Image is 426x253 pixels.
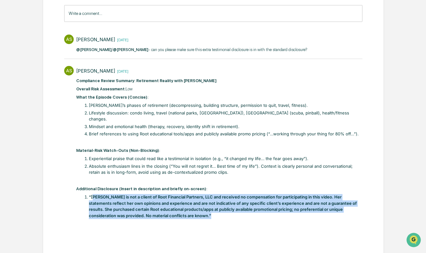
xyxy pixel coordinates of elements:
[76,87,126,91] strong: Overall Risk Assessment:
[76,78,217,83] strong: Compliance Review Summary: Retirement Reality with [PERSON_NAME]
[76,47,307,53] p: / - can you please make sure this extra testimonial disclosure is in with the standard disclosure?
[115,68,128,74] span: [DATE]
[6,81,11,86] div: 🖐️
[108,50,115,58] button: Start new chat
[22,55,80,60] div: We're available if you need us!
[115,37,128,42] span: [DATE]
[43,77,81,89] a: 🗄️Attestations
[76,36,115,42] div: [PERSON_NAME]
[89,156,362,162] li: Experiential praise that could read like a testimonial in isolation (e.g., “it changed my life… t...
[76,47,112,52] span: @[PERSON_NAME]
[76,186,207,191] strong: Additional Disclosure (Insert in description and briefly on-screen):
[13,80,41,86] span: Preclearance
[4,77,43,89] a: 🖐️Preclearance
[76,148,160,153] strong: Material-Risk Watch-Outs (Non-Blocking):
[52,80,78,86] span: Attestations
[89,110,362,122] li: Lifestyle discussion: condo living, travel (national parks, [GEOGRAPHIC_DATA]), [GEOGRAPHIC_DATA]...
[113,47,148,52] span: @[PERSON_NAME]
[63,107,77,112] span: Pylon
[6,93,11,98] div: 🔎
[4,89,42,101] a: 🔎Data Lookup
[22,49,104,55] div: Start new chat
[64,66,74,75] div: AS
[6,13,115,23] p: How can we help?
[6,49,18,60] img: 1746055101610-c473b297-6a78-478c-a979-82029cc54cd1
[89,124,362,130] li: Mindset and emotional health (therapy, recovery, identity shift in retirement).
[64,35,74,44] div: AS
[76,86,362,92] p: Low
[76,68,115,74] div: [PERSON_NAME]
[89,102,362,109] li: [PERSON_NAME]’s phases of retirement (decompressing, building structure, permission to quit, trav...
[89,131,362,137] li: Brief references to using Root educational tools/apps and publicly available promo pricing (“…wor...
[406,232,423,249] iframe: Open customer support
[76,221,362,227] p: ​
[76,95,148,100] strong: What the Episode Covers (Concise):
[45,107,77,112] a: Powered byPylon
[89,163,362,176] li: Absolute enthusiasm lines in the closing (“You will not regret it… Best time of my life”). Contex...
[46,81,51,86] div: 🗄️
[13,92,40,98] span: Data Lookup
[89,194,357,218] strong: “[PERSON_NAME] is not a client of Root Financial Partners, LLC and received no compensation for p...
